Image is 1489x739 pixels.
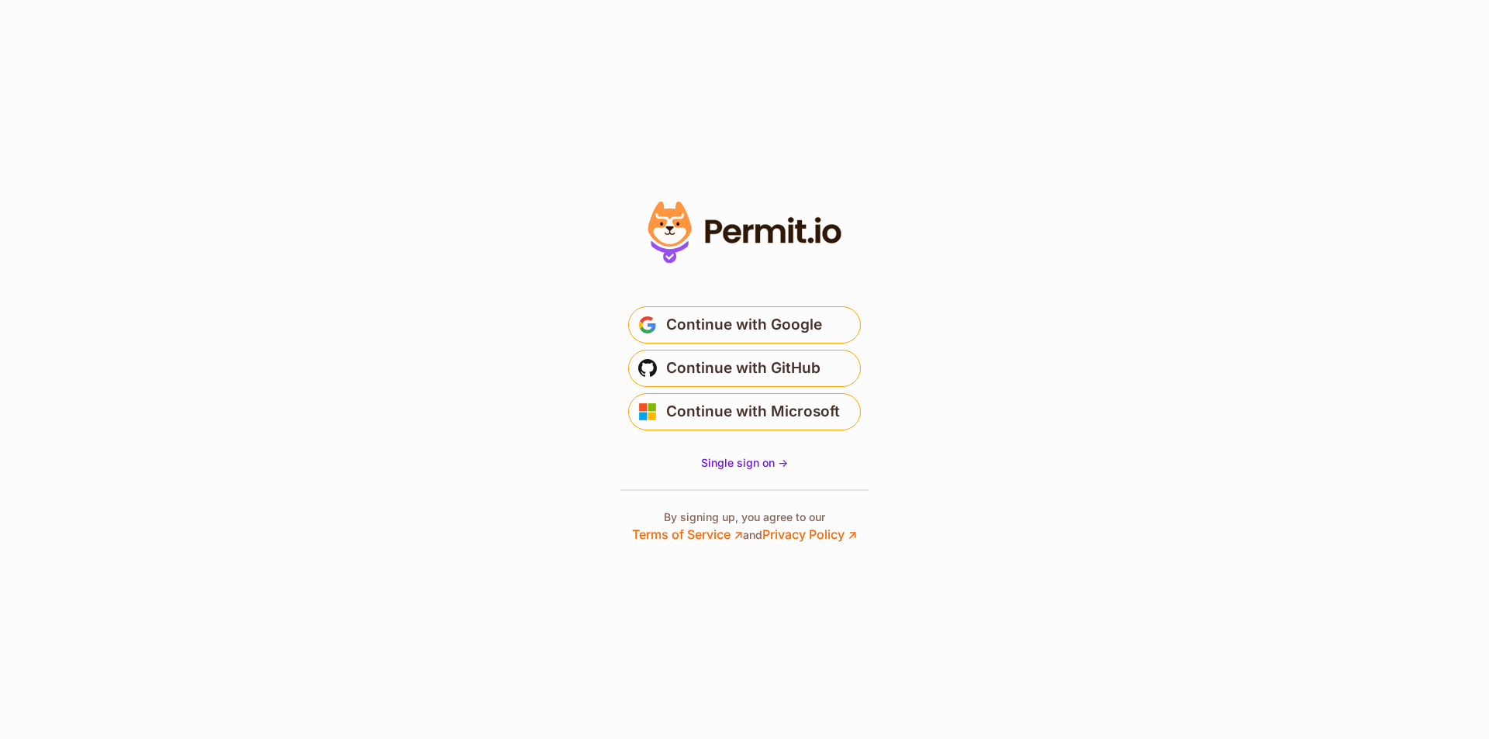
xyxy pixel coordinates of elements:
a: Single sign on -> [701,455,788,471]
button: Continue with GitHub [628,350,861,387]
a: Terms of Service ↗ [632,527,743,542]
span: Single sign on -> [701,456,788,469]
span: Continue with Google [666,313,822,337]
a: Privacy Policy ↗ [762,527,857,542]
span: Continue with GitHub [666,356,821,381]
p: By signing up, you agree to our and [632,509,857,544]
button: Continue with Microsoft [628,393,861,430]
button: Continue with Google [628,306,861,344]
span: Continue with Microsoft [666,399,840,424]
